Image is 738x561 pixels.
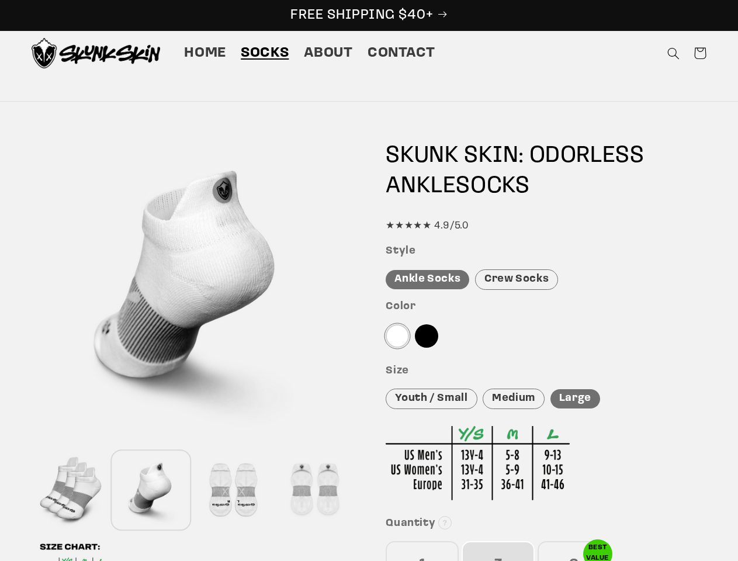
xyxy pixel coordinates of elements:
[386,517,706,531] h3: Quantity
[12,6,726,25] p: FREE SHIPPING $40+
[184,44,226,63] span: Home
[386,389,477,409] div: Youth / Small
[386,175,456,198] span: ANKLE
[241,44,289,63] span: Socks
[368,44,435,63] span: Contact
[177,37,234,70] a: Home
[304,44,353,63] span: About
[386,365,706,378] h3: Size
[660,40,687,67] summary: Search
[386,300,706,314] h3: Color
[483,389,545,409] div: Medium
[386,426,570,500] img: Sizing Chart
[32,38,160,68] img: Skunk Skin Anti-Odor Socks.
[386,217,706,235] div: ★★★★★ 4.9/5.0
[386,270,469,289] div: Ankle Socks
[360,37,442,70] a: Contact
[386,141,706,202] h1: SKUNK SKIN: ODORLESS SOCKS
[550,389,600,408] div: Large
[234,37,296,70] a: Socks
[386,245,706,258] h3: Style
[296,37,360,70] a: About
[475,269,558,290] div: Crew Socks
